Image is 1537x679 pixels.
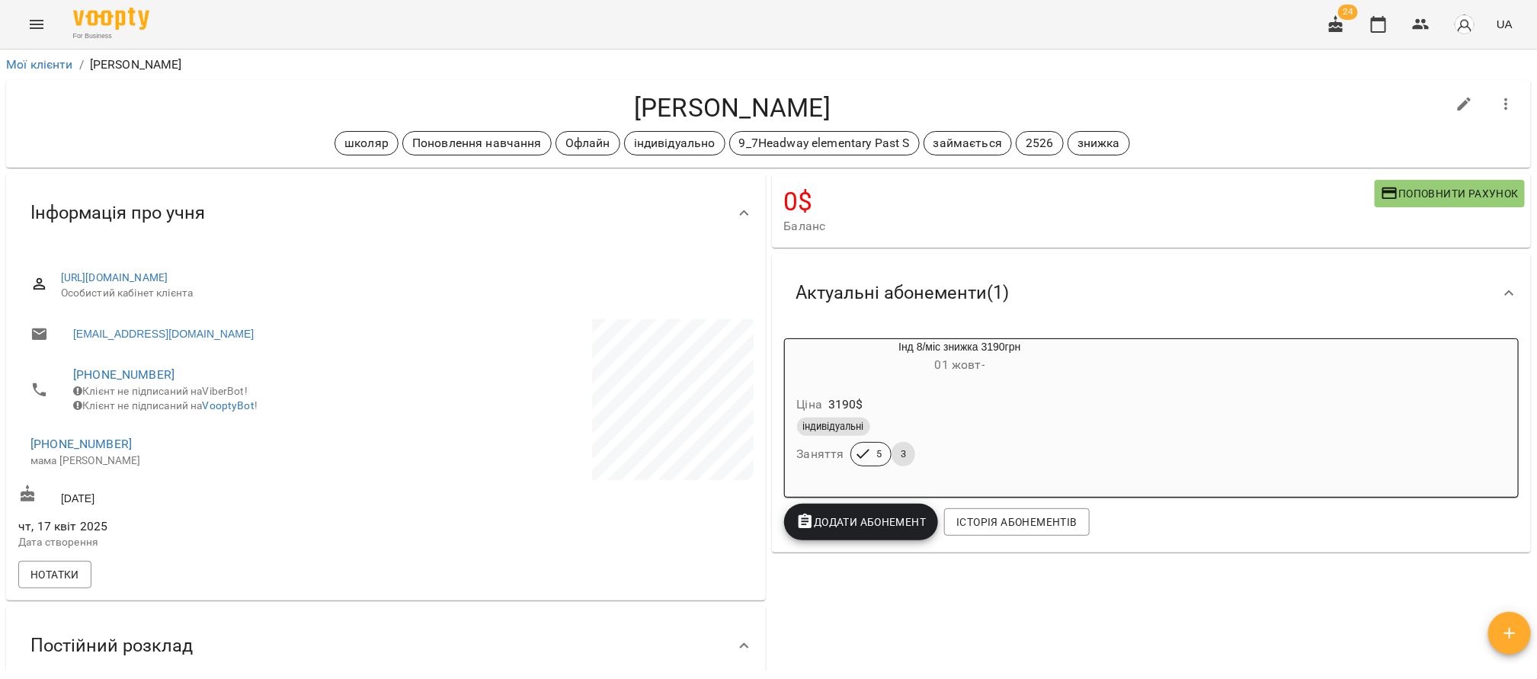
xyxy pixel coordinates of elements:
[18,6,55,43] button: Menu
[797,420,870,434] span: індивідуальні
[30,437,132,451] a: [PHONE_NUMBER]
[61,286,741,301] span: Особистий кабінет клієнта
[624,131,725,155] div: індивідуально
[335,131,399,155] div: школяр
[739,134,910,152] p: 9_7Headway elementary Past S
[73,31,149,41] span: For Business
[1454,14,1475,35] img: avatar_s.png
[1068,131,1130,155] div: знижка
[565,134,610,152] p: Офлайн
[18,92,1446,123] h4: [PERSON_NAME]
[924,131,1012,155] div: займається
[797,444,844,465] h6: Заняття
[1491,10,1519,38] button: UA
[30,201,205,225] span: Інформація про учня
[772,254,1532,332] div: Актуальні абонементи(1)
[73,367,175,382] a: [PHONE_NUMBER]
[784,504,939,540] button: Додати Абонемент
[18,561,91,588] button: Нотатки
[18,517,383,536] span: чт, 17 квіт 2025
[344,134,389,152] p: школяр
[79,56,84,74] li: /
[73,399,258,412] span: Клієнт не підписаний на !
[828,396,863,414] p: 3190 $
[892,447,915,461] span: 3
[1497,16,1513,32] span: UA
[30,453,370,469] p: мама [PERSON_NAME]
[797,394,823,415] h6: Ціна
[867,447,891,461] span: 5
[73,8,149,30] img: Voopty Logo
[6,56,1531,74] nav: breadcrumb
[1016,131,1064,155] div: 2526
[90,56,182,74] p: [PERSON_NAME]
[935,357,985,372] span: 01 жовт -
[956,513,1077,531] span: Історія абонементів
[785,339,1135,376] div: Інд 8/міс знижка 3190грн
[402,131,552,155] div: Поновлення навчання
[61,271,168,283] a: [URL][DOMAIN_NAME]
[634,134,716,152] p: індивідуально
[729,131,920,155] div: 9_7Headway elementary Past S
[30,634,193,658] span: Постійний розклад
[412,134,542,152] p: Поновлення навчання
[30,565,79,584] span: Нотатки
[784,217,1375,235] span: Баланс
[796,281,1010,305] span: Актуальні абонементи ( 1 )
[15,482,386,510] div: [DATE]
[1375,180,1525,207] button: Поповнити рахунок
[1026,134,1054,152] p: 2526
[6,57,73,72] a: Мої клієнти
[796,513,927,531] span: Додати Абонемент
[785,339,1135,485] button: Інд 8/міс знижка 3190грн01 жовт- Ціна3190$індивідуальніЗаняття53
[6,174,766,252] div: Інформація про учня
[18,535,383,550] p: Дата створення
[73,326,254,341] a: [EMAIL_ADDRESS][DOMAIN_NAME]
[1338,5,1358,20] span: 24
[73,385,248,397] span: Клієнт не підписаний на ViberBot!
[203,399,255,412] a: VooptyBot
[933,134,1002,152] p: займається
[784,186,1375,217] h4: 0 $
[1078,134,1120,152] p: знижка
[944,508,1089,536] button: Історія абонементів
[556,131,620,155] div: Офлайн
[1381,184,1519,203] span: Поповнити рахунок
